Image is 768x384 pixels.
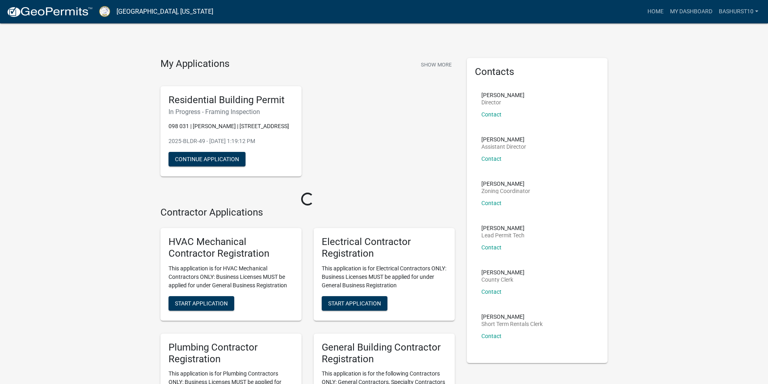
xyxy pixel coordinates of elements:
h4: My Applications [160,58,229,70]
a: Contact [481,200,502,206]
h5: Electrical Contractor Registration [322,236,447,259]
p: Short Term Rentals Clerk [481,321,543,327]
h5: General Building Contractor Registration [322,342,447,365]
a: BASHURST10 [716,4,762,19]
h5: HVAC Mechanical Contractor Registration [169,236,293,259]
span: Start Application [175,300,228,306]
p: Director [481,100,524,105]
p: [PERSON_NAME] [481,225,524,231]
h4: Contractor Applications [160,207,455,218]
p: This application is for HVAC Mechanical Contractors ONLY: Business Licenses MUST be applied for u... [169,264,293,290]
p: Zoning Coordinator [481,188,530,194]
h5: Contacts [475,66,600,78]
p: [PERSON_NAME] [481,270,524,275]
a: Contact [481,156,502,162]
h5: Residential Building Permit [169,94,293,106]
p: County Clerk [481,277,524,282]
p: [PERSON_NAME] [481,92,524,98]
p: 2025-BLDR-49 - [DATE] 1:19:12 PM [169,137,293,145]
p: This application is for Electrical Contractors ONLY: Business Licenses MUST be applied for under ... [322,264,447,290]
a: Home [644,4,667,19]
a: [GEOGRAPHIC_DATA], [US_STATE] [117,5,213,19]
button: Start Application [322,296,387,311]
p: 098 031 | [PERSON_NAME] | [STREET_ADDRESS] [169,122,293,131]
button: Continue Application [169,152,246,166]
h6: In Progress - Framing Inspection [169,108,293,116]
p: [PERSON_NAME] [481,314,543,320]
a: Contact [481,289,502,295]
p: Assistant Director [481,144,526,149]
a: Contact [481,111,502,118]
p: [PERSON_NAME] [481,181,530,187]
img: Putnam County, Georgia [99,6,110,17]
a: My Dashboard [667,4,716,19]
a: Contact [481,333,502,339]
p: Lead Permit Tech [481,232,524,238]
button: Show More [418,58,455,71]
span: Start Application [328,300,381,306]
a: Contact [481,244,502,251]
p: [PERSON_NAME] [481,137,526,142]
button: Start Application [169,296,234,311]
h5: Plumbing Contractor Registration [169,342,293,365]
